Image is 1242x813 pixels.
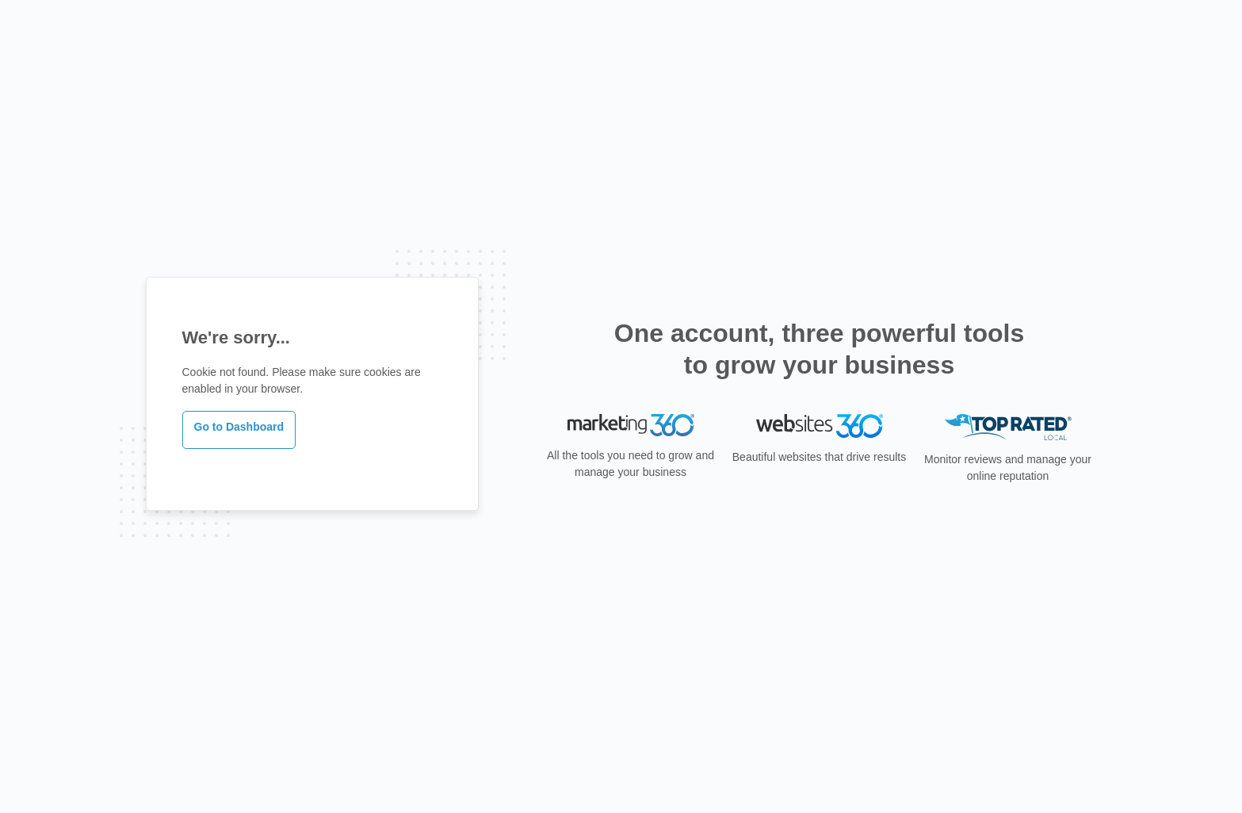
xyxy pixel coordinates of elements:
[756,414,883,437] img: Websites 360
[731,449,908,466] p: Beautiful websites that drive results
[567,414,694,436] img: Marketing 360
[542,447,720,481] p: All the tools you need to grow and manage your business
[182,364,442,397] p: Cookie not found. Please make sure cookies are enabled in your browser.
[182,324,442,351] h1: We're sorry...
[182,411,296,449] a: Go to Dashboard
[919,451,1097,485] p: Monitor reviews and manage your online reputation
[945,414,1072,440] img: Top Rated Local
[610,317,1030,381] h2: One account, three powerful tools to grow your business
